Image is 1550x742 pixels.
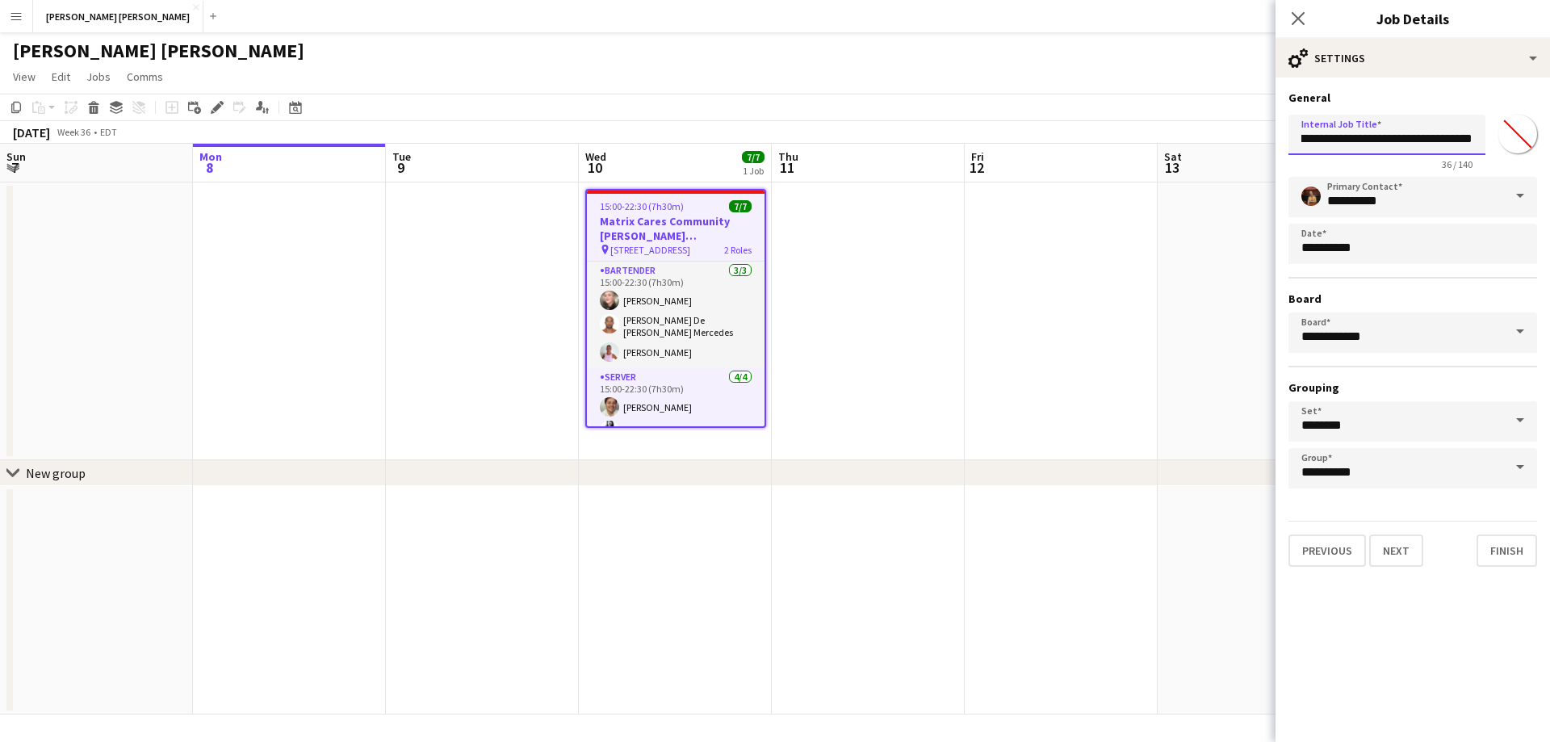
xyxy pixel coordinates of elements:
a: Jobs [80,66,117,87]
a: View [6,66,42,87]
div: Settings [1276,39,1550,78]
app-card-role: SERVER4/415:00-22:30 (7h30m)[PERSON_NAME][PERSON_NAME] [587,368,765,493]
span: 13 [1162,158,1182,177]
a: Edit [45,66,77,87]
span: Sat [1164,149,1182,164]
span: 12 [969,158,984,177]
a: Comms [120,66,170,87]
span: 15:00-22:30 (7h30m) [600,200,684,212]
span: [STREET_ADDRESS] [610,244,690,256]
span: Week 36 [53,126,94,138]
h3: Job Details [1276,8,1550,29]
span: 36 / 140 [1429,158,1485,170]
h3: General [1288,90,1537,105]
button: Finish [1477,534,1537,567]
span: 8 [197,158,222,177]
app-job-card: 15:00-22:30 (7h30m)7/7Matrix Cares Community [PERSON_NAME] [PERSON_NAME] [STREET_ADDRESS]2 RolesB... [585,189,766,428]
span: 7/7 [742,151,765,163]
span: Tue [392,149,411,164]
span: 2 Roles [724,244,752,256]
app-card-role: BARTENDER3/315:00-22:30 (7h30m)[PERSON_NAME][PERSON_NAME] De [PERSON_NAME] Mercedes[PERSON_NAME] [587,262,765,368]
span: View [13,69,36,84]
h3: Board [1288,291,1537,306]
h3: Matrix Cares Community [PERSON_NAME] [PERSON_NAME] [587,214,765,243]
button: [PERSON_NAME] [PERSON_NAME] [33,1,203,32]
span: Wed [585,149,606,164]
span: Edit [52,69,70,84]
div: New group [26,465,86,481]
span: 9 [390,158,411,177]
div: EDT [100,126,117,138]
button: Next [1369,534,1423,567]
span: 7 [4,158,26,177]
span: Mon [199,149,222,164]
span: Comms [127,69,163,84]
span: Jobs [86,69,111,84]
h3: Grouping [1288,380,1537,395]
span: 10 [583,158,606,177]
span: 11 [776,158,798,177]
span: Fri [971,149,984,164]
div: 1 Job [743,165,764,177]
div: [DATE] [13,124,50,140]
h1: [PERSON_NAME] [PERSON_NAME] [13,39,304,63]
span: Sun [6,149,26,164]
span: 7/7 [729,200,752,212]
span: Thu [778,149,798,164]
button: Previous [1288,534,1366,567]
